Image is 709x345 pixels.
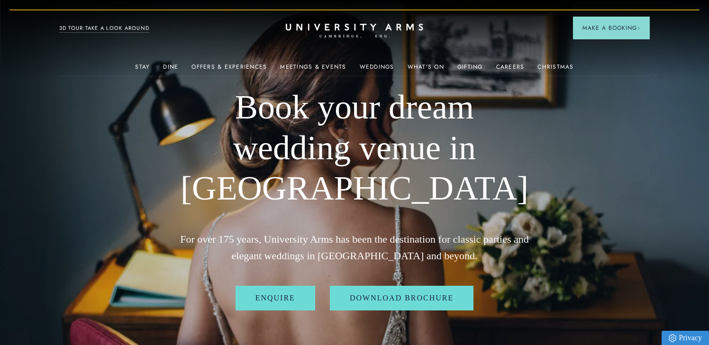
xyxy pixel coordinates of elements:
[135,64,150,76] a: Stay
[163,64,178,76] a: Dine
[573,17,650,39] button: Make a BookingArrow icon
[582,24,640,32] span: Make a Booking
[457,64,483,76] a: Gifting
[669,334,676,342] img: Privacy
[360,64,394,76] a: Weddings
[191,64,267,76] a: Offers & Experiences
[286,24,423,38] a: Home
[280,64,346,76] a: Meetings & Events
[537,64,573,76] a: Christmas
[408,64,444,76] a: What's On
[662,331,709,345] a: Privacy
[177,87,532,209] h1: Book your dream wedding venue in [GEOGRAPHIC_DATA]
[496,64,525,76] a: Careers
[330,286,473,310] a: Download Brochure
[177,231,532,264] p: For over 175 years, University Arms has been the destination for classic parties and elegant wedd...
[59,24,150,33] a: 3D TOUR:TAKE A LOOK AROUND
[236,286,315,310] a: Enquire
[637,27,640,30] img: Arrow icon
